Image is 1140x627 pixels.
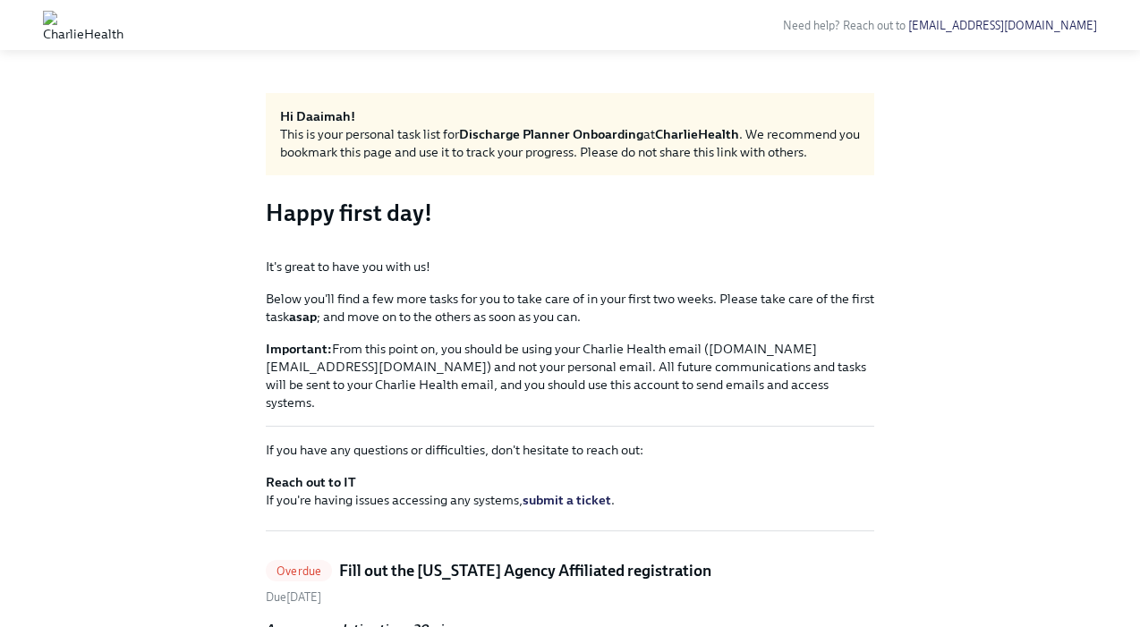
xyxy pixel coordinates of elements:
[266,290,874,326] p: Below you'll find a few more tasks for you to take care of in your first two weeks. Please take c...
[266,258,874,275] p: It's great to have you with us!
[655,126,739,142] strong: CharlieHealth
[266,441,874,459] p: If you have any questions or difficulties, don't hesitate to reach out:
[266,564,332,578] span: Overdue
[339,560,711,581] h5: Fill out the [US_STATE] Agency Affiliated registration
[908,19,1097,32] a: [EMAIL_ADDRESS][DOMAIN_NAME]
[783,19,1097,32] span: Need help? Reach out to
[266,340,874,411] p: From this point on, you should be using your Charlie Health email ([DOMAIN_NAME][EMAIL_ADDRESS][D...
[266,473,874,509] p: If you're having issues accessing any systems, .
[266,474,356,490] strong: Reach out to IT
[266,341,332,357] strong: Important:
[523,492,611,508] a: submit a ticket
[266,197,874,229] h3: Happy first day!
[280,125,860,161] div: This is your personal task list for at . We recommend you bookmark this page and use it to track ...
[459,126,643,142] strong: Discharge Planner Onboarding
[266,590,321,604] span: Monday, June 9th 2025, 10:00 am
[266,560,874,606] a: OverdueFill out the [US_STATE] Agency Affiliated registrationDue[DATE]
[280,108,355,124] strong: Hi Daaimah!
[43,11,123,39] img: CharlieHealth
[289,309,317,325] strong: asap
